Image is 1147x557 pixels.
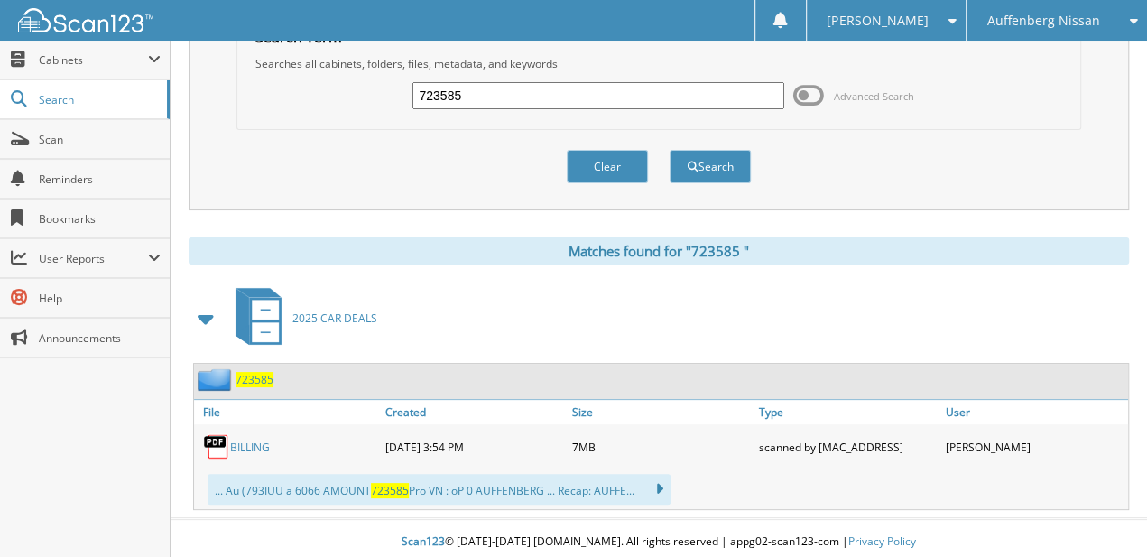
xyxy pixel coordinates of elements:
[39,211,161,227] span: Bookmarks
[987,15,1100,26] span: Auffenberg Nissan
[225,283,377,354] a: 2025 CAR DEALS
[754,429,941,465] div: scanned by [MAC_ADDRESS]
[381,400,568,424] a: Created
[236,372,273,387] a: 723585
[568,400,754,424] a: Size
[189,237,1129,265] div: Matches found for "723585 "
[198,368,236,391] img: folder2.png
[39,291,161,306] span: Help
[670,150,751,183] button: Search
[567,150,648,183] button: Clear
[827,15,928,26] span: [PERSON_NAME]
[39,172,161,187] span: Reminders
[39,330,161,346] span: Announcements
[203,433,230,460] img: PDF.png
[941,400,1128,424] a: User
[194,400,381,424] a: File
[402,534,445,549] span: Scan123
[39,92,158,107] span: Search
[371,483,409,498] span: 723585
[941,429,1128,465] div: [PERSON_NAME]
[834,89,914,103] span: Advanced Search
[848,534,916,549] a: Privacy Policy
[39,132,161,147] span: Scan
[246,56,1071,71] div: Searches all cabinets, folders, files, metadata, and keywords
[568,429,754,465] div: 7MB
[292,311,377,326] span: 2 0 2 5 C A R D E A L S
[208,474,671,505] div: ... Au (793IUU a 6066 AMOUNT Pro VN : oP 0 AUFFENBERG ... Recap: AUFFE...
[39,251,148,266] span: User Reports
[18,8,153,32] img: scan123-logo-white.svg
[1057,470,1147,557] iframe: Chat Widget
[236,372,273,387] span: 7 2 3 5 8 5
[754,400,941,424] a: Type
[39,52,148,68] span: Cabinets
[381,429,568,465] div: [DATE] 3:54 PM
[230,440,270,455] a: BILLING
